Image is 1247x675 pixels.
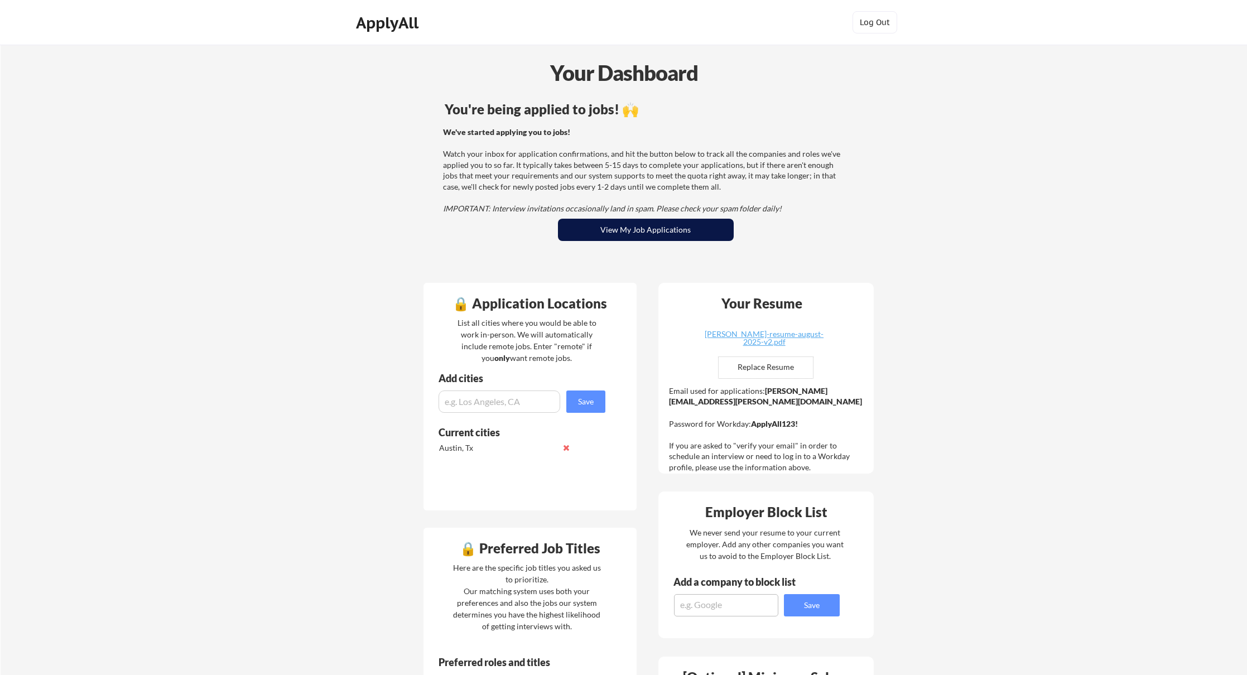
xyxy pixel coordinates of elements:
[784,594,840,616] button: Save
[698,330,831,348] a: [PERSON_NAME]-resume-august-2025-v2.pdf
[439,390,560,413] input: e.g. Los Angeles, CA
[707,297,817,310] div: Your Resume
[566,390,605,413] button: Save
[669,386,862,407] strong: [PERSON_NAME][EMAIL_ADDRESS][PERSON_NAME][DOMAIN_NAME]
[443,204,782,213] em: IMPORTANT: Interview invitations occasionally land in spam. Please check your spam folder daily!
[686,527,845,562] div: We never send your resume to your current employer. Add any other companies you want us to avoid ...
[443,127,845,214] div: Watch your inbox for application confirmations, and hit the button below to track all the compani...
[494,353,510,363] strong: only
[439,657,590,667] div: Preferred roles and titles
[673,577,813,587] div: Add a company to block list
[450,562,604,632] div: Here are the specific job titles you asked us to prioritize. Our matching system uses both your p...
[439,442,557,454] div: Austin, Tx
[426,297,634,310] div: 🔒 Application Locations
[356,13,422,32] div: ApplyAll
[443,127,570,137] strong: We've started applying you to jobs!
[439,427,593,437] div: Current cities
[445,103,847,116] div: You're being applied to jobs! 🙌
[439,373,608,383] div: Add cities
[1,57,1247,89] div: Your Dashboard
[426,542,634,555] div: 🔒 Preferred Job Titles
[450,317,604,364] div: List all cities where you would be able to work in-person. We will automatically include remote j...
[669,385,866,473] div: Email used for applications: Password for Workday: If you are asked to "verify your email" in ord...
[751,419,798,428] strong: ApplyAll123!
[698,330,831,346] div: [PERSON_NAME]-resume-august-2025-v2.pdf
[853,11,897,33] button: Log Out
[558,219,734,241] button: View My Job Applications
[663,505,870,519] div: Employer Block List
